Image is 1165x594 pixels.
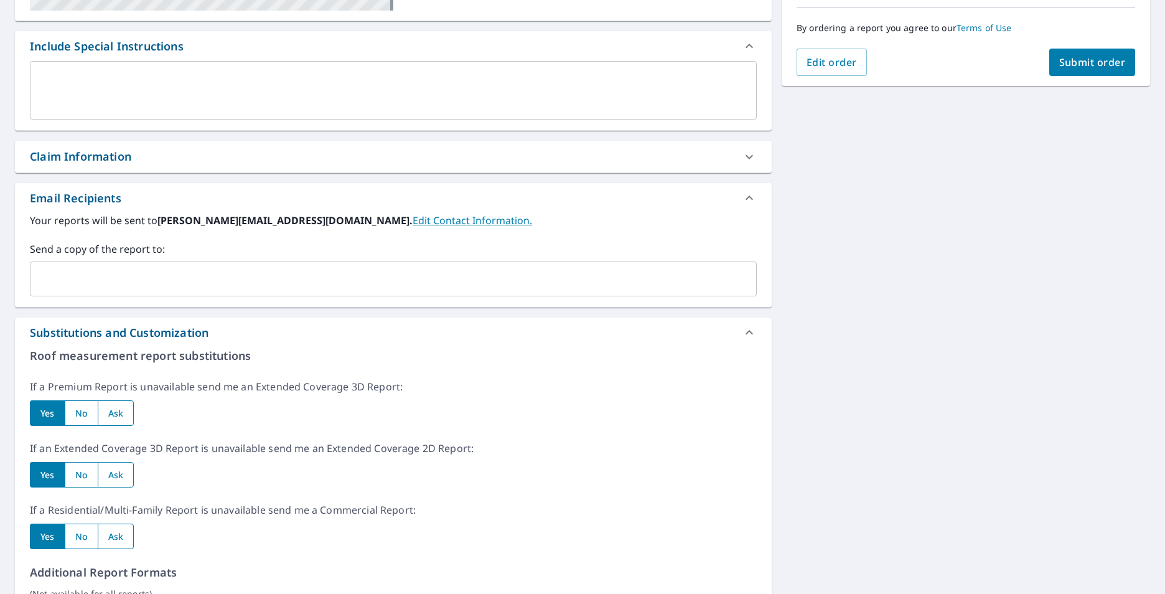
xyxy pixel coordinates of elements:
div: Substitutions and Customization [15,318,772,347]
div: Claim Information [30,148,131,165]
b: [PERSON_NAME][EMAIL_ADDRESS][DOMAIN_NAME]. [157,214,413,227]
p: Roof measurement report substitutions [30,347,757,364]
p: If a Premium Report is unavailable send me an Extended Coverage 3D Report: [30,379,757,394]
div: Email Recipients [15,183,772,213]
a: EditContactInfo [413,214,532,227]
div: Include Special Instructions [15,31,772,61]
div: Include Special Instructions [30,38,184,55]
span: Submit order [1059,55,1126,69]
span: Edit order [807,55,857,69]
div: Substitutions and Customization [30,324,208,341]
div: Claim Information [15,141,772,172]
button: Edit order [797,49,867,76]
div: Email Recipients [30,190,121,207]
p: By ordering a report you agree to our [797,22,1135,34]
button: Submit order [1049,49,1136,76]
label: Your reports will be sent to [30,213,757,228]
p: If a Residential/Multi-Family Report is unavailable send me a Commercial Report: [30,502,757,517]
a: Terms of Use [957,22,1012,34]
p: If an Extended Coverage 3D Report is unavailable send me an Extended Coverage 2D Report: [30,441,757,456]
label: Send a copy of the report to: [30,242,757,257]
p: Additional Report Formats [30,564,757,581]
